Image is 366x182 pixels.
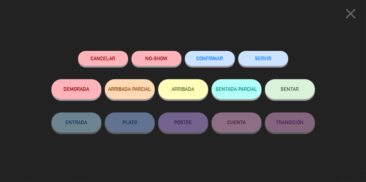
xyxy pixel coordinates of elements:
[265,79,315,99] button: SENTAR
[342,5,359,22] i: close
[158,79,208,99] button: ARRIBADA
[185,51,235,66] button: CONFIRMAR
[158,112,208,132] button: POSTRE
[78,51,128,66] button: Cancelar
[105,79,155,99] button: ARRIBADA PARCIAL
[51,79,101,99] button: DEMORADA
[212,112,262,132] button: CUENTA
[340,5,361,25] button: close
[212,79,262,99] button: SENTADA PARCIAL
[197,56,223,61] span: CONFIRMAR
[51,112,101,132] button: ENTRADA
[105,112,155,132] button: PLATO
[265,112,315,132] button: TRANSICIÓN
[238,51,288,66] button: SERVIR
[131,51,181,66] button: NO-SHOW
[108,86,151,92] span: ARRIBADA PARCIAL
[281,86,299,92] span: SENTAR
